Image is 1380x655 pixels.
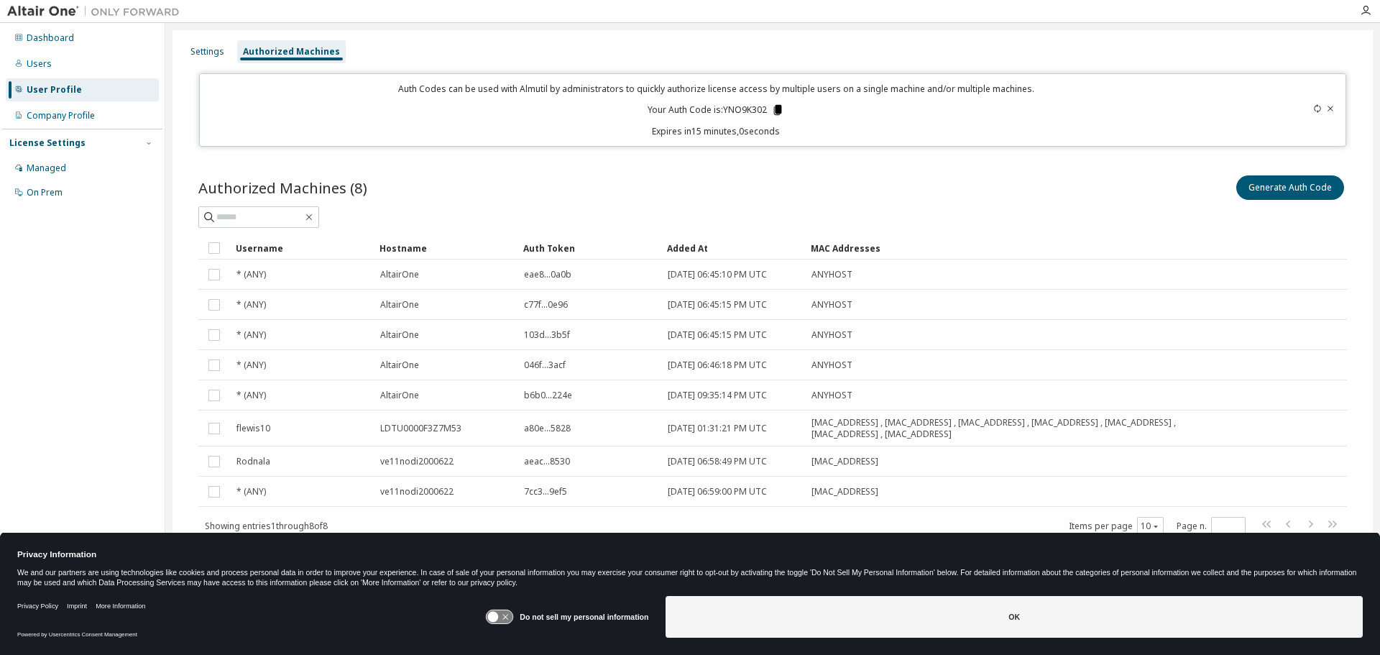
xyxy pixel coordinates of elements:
[27,187,63,198] div: On Prem
[811,237,1196,260] div: MAC Addresses
[524,486,567,498] span: 7cc3...9ef5
[380,359,419,371] span: AltairOne
[236,329,266,341] span: * (ANY)
[380,390,419,401] span: AltairOne
[208,83,1225,95] p: Auth Codes can be used with Almutil by administrators to quickly authorize license access by mult...
[27,162,66,174] div: Managed
[524,456,570,467] span: aeac...8530
[811,456,878,467] span: [MAC_ADDRESS]
[811,269,852,280] span: ANYHOST
[380,456,454,467] span: ve11nodi2000622
[524,299,568,311] span: c77f...0e96
[1236,175,1344,200] button: Generate Auth Code
[811,359,852,371] span: ANYHOST
[811,417,1195,440] span: [MAC_ADDRESS] , [MAC_ADDRESS] , [MAC_ADDRESS] , [MAC_ADDRESS] , [MAC_ADDRESS] , [MAC_ADDRESS] , [...
[524,423,571,434] span: a80e...5828
[668,423,767,434] span: [DATE] 01:31:21 PM UTC
[380,269,419,280] span: AltairOne
[236,237,368,260] div: Username
[524,390,572,401] span: b6b0...224e
[811,329,852,341] span: ANYHOST
[236,486,266,498] span: * (ANY)
[811,299,852,311] span: ANYHOST
[236,423,270,434] span: flewis10
[27,32,74,44] div: Dashboard
[190,46,224,58] div: Settings
[236,269,266,280] span: * (ANY)
[1177,517,1246,536] span: Page n.
[668,390,767,401] span: [DATE] 09:35:14 PM UTC
[668,486,767,498] span: [DATE] 06:59:00 PM UTC
[236,359,266,371] span: * (ANY)
[668,299,767,311] span: [DATE] 06:45:15 PM UTC
[524,359,566,371] span: 046f...3acf
[667,237,799,260] div: Added At
[668,329,767,341] span: [DATE] 06:45:15 PM UTC
[668,359,767,371] span: [DATE] 06:46:18 PM UTC
[811,486,878,498] span: [MAC_ADDRESS]
[524,269,571,280] span: eae8...0a0b
[243,46,340,58] div: Authorized Machines
[380,423,461,434] span: LDTU0000F3Z7M53
[524,329,570,341] span: 103d...3b5f
[811,390,852,401] span: ANYHOST
[208,125,1225,137] p: Expires in 15 minutes, 0 seconds
[1069,517,1164,536] span: Items per page
[236,456,270,467] span: Rodnala
[379,237,512,260] div: Hostname
[27,84,82,96] div: User Profile
[648,104,784,116] p: Your Auth Code is: YNO9K302
[380,299,419,311] span: AltairOne
[380,329,419,341] span: AltairOne
[198,178,367,198] span: Authorized Machines (8)
[668,456,767,467] span: [DATE] 06:58:49 PM UTC
[27,110,95,122] div: Company Profile
[205,520,328,532] span: Showing entries 1 through 8 of 8
[668,269,767,280] span: [DATE] 06:45:10 PM UTC
[236,299,266,311] span: * (ANY)
[523,237,655,260] div: Auth Token
[9,137,86,149] div: License Settings
[27,58,52,70] div: Users
[1141,521,1160,532] button: 10
[236,390,266,401] span: * (ANY)
[380,486,454,498] span: ve11nodi2000622
[7,4,187,19] img: Altair One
